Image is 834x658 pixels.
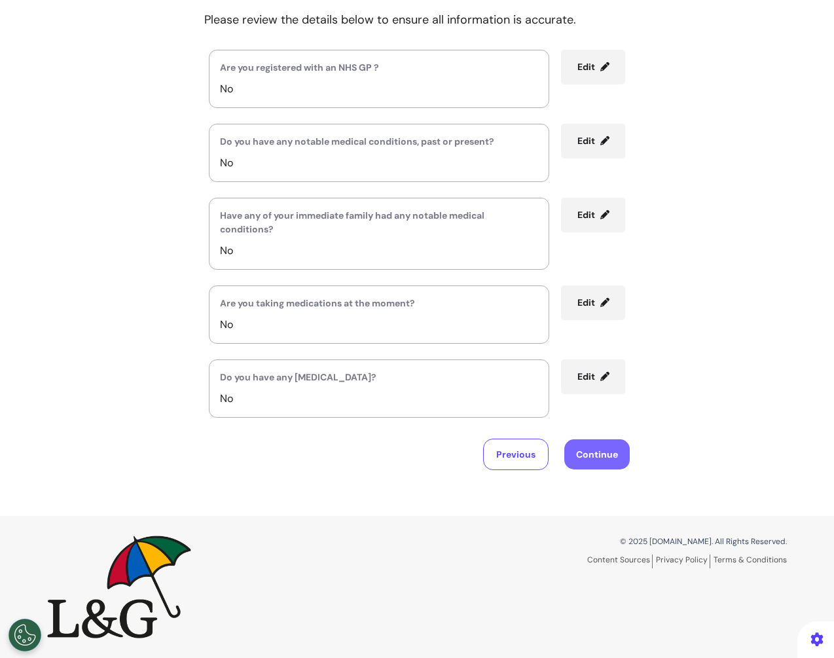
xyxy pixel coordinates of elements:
[577,371,595,382] span: Edit
[220,371,538,384] p: Do you have any [MEDICAL_DATA]?
[561,285,625,320] button: Edit
[577,61,595,73] span: Edit
[561,124,625,158] button: Edit
[656,555,710,568] a: Privacy Policy
[220,297,538,310] p: Are you taking medications at the moment?
[220,61,538,75] p: Are you registered with an NHS GP ?
[577,135,595,147] span: Edit
[577,209,595,221] span: Edit
[561,198,625,232] button: Edit
[9,619,41,651] button: Open Preferences
[587,555,653,568] a: Content Sources
[204,11,630,29] p: Please review the details below to ensure all information is accurate.
[220,81,538,97] p: No
[483,439,549,470] button: Previous
[220,135,538,149] p: Do you have any notable medical conditions, past or present?
[427,536,787,547] p: © 2025 [DOMAIN_NAME]. All Rights Reserved.
[220,317,538,333] p: No
[564,439,630,469] button: Continue
[220,243,538,259] p: No
[220,391,538,407] p: No
[220,209,538,236] p: Have any of your immediate family had any notable medical conditions?
[714,555,787,565] a: Terms & Conditions
[47,536,191,638] img: Spectrum.Life logo
[561,50,625,84] button: Edit
[577,297,595,308] span: Edit
[561,359,625,394] button: Edit
[220,155,538,171] p: No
